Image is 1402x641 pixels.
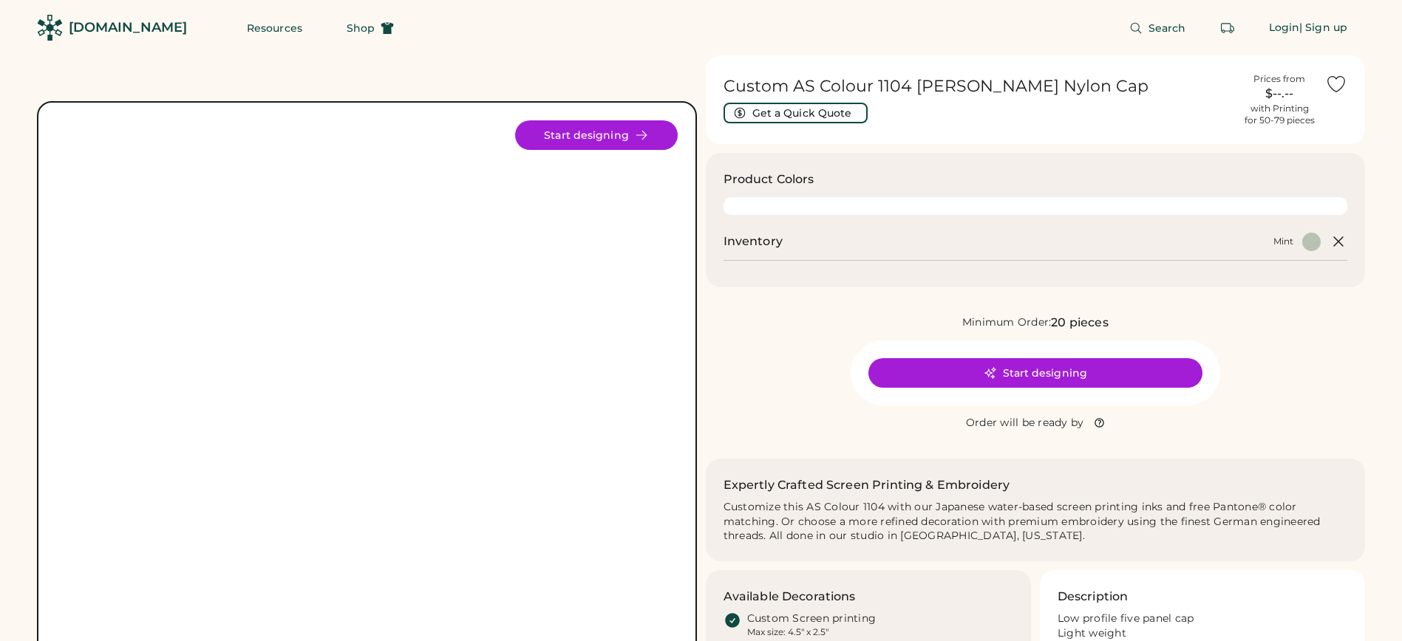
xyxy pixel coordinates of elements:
div: Prices from [1253,73,1305,85]
div: Login [1269,21,1300,35]
div: Custom Screen printing [747,611,877,626]
div: Max size: 4.5" x 2.5" [747,626,828,638]
button: Retrieve an order [1213,13,1242,43]
div: Customize this AS Colour 1104 with our Japanese water-based screen printing inks and free Pantone... [724,500,1348,544]
div: [DOMAIN_NAME] [69,18,187,37]
h3: Description [1058,588,1129,606]
div: with Printing for 50-79 pieces [1245,103,1315,126]
span: Shop [347,23,375,33]
div: Order will be ready by [966,416,1084,431]
h2: Expertly Crafted Screen Printing & Embroidery [724,476,1010,494]
h3: Available Decorations [724,588,856,606]
div: Mint [1273,236,1293,247]
div: Minimum Order: [962,315,1052,330]
button: Start designing [868,358,1202,388]
button: Shop [329,13,412,43]
h1: Custom AS Colour 1104 [PERSON_NAME] Nylon Cap [724,76,1234,97]
h2: Inventory [724,233,783,250]
div: 20 pieces [1051,314,1108,332]
button: Start designing [515,120,678,150]
h3: Product Colors [724,171,814,188]
div: | Sign up [1299,21,1347,35]
img: Rendered Logo - Screens [37,15,63,41]
button: Resources [229,13,320,43]
button: Search [1112,13,1204,43]
span: Search [1149,23,1186,33]
button: Get a Quick Quote [724,103,868,123]
div: $--.-- [1242,85,1316,103]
